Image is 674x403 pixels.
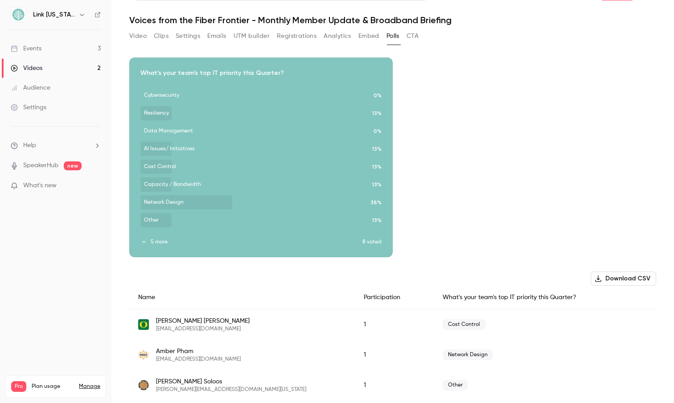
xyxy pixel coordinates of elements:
[443,350,493,360] span: Network Design
[138,380,149,391] img: odot.oregon.gov
[207,29,226,43] button: Emails
[355,370,434,400] div: 1
[23,161,58,170] a: SpeakerHub
[11,8,25,22] img: Link Oregon
[156,347,241,356] span: Amber Pham
[156,356,241,363] span: [EMAIL_ADDRESS][DOMAIN_NAME]
[234,29,270,43] button: UTM builder
[11,381,26,392] span: Pro
[358,29,379,43] button: Embed
[23,181,57,190] span: What's new
[386,29,399,43] button: Polls
[129,286,355,309] div: Name
[355,286,434,309] div: Participation
[129,309,656,340] div: bec@uoregon.edu
[156,377,306,386] span: [PERSON_NAME] Soloos
[23,141,36,150] span: Help
[407,29,419,43] button: CTA
[138,319,149,330] img: uoregon.edu
[156,386,306,393] span: [PERSON_NAME][EMAIL_ADDRESS][DOMAIN_NAME][US_STATE]
[129,15,656,25] h1: Voices from the Fiber Frontier - Monthly Member Update & Broadband Briefing
[129,29,147,43] button: Video
[129,370,656,400] div: david.soloos@odot.oregon.gov
[79,383,100,390] a: Manage
[11,44,41,53] div: Events
[156,325,250,333] span: [EMAIL_ADDRESS][DOMAIN_NAME]
[64,161,82,170] span: new
[32,383,74,390] span: Plan usage
[11,141,101,150] li: help-dropdown-opener
[33,10,75,19] h6: Link [US_STATE]
[138,350,149,360] img: nwax.net
[11,83,50,92] div: Audience
[355,309,434,340] div: 1
[176,29,200,43] button: Settings
[156,317,250,325] span: [PERSON_NAME] [PERSON_NAME]
[11,103,46,112] div: Settings
[355,340,434,370] div: 1
[129,340,656,370] div: amber@nwax.net
[154,29,168,43] button: Clips
[434,286,656,309] div: What's your team's top IT priority this Quarter?
[277,29,316,43] button: Registrations
[140,238,362,246] button: 5 more
[90,182,101,190] iframe: Noticeable Trigger
[11,64,42,73] div: Videos
[324,29,351,43] button: Analytics
[443,380,468,391] span: Other
[443,319,485,330] span: Cost Control
[591,271,656,286] button: Download CSV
